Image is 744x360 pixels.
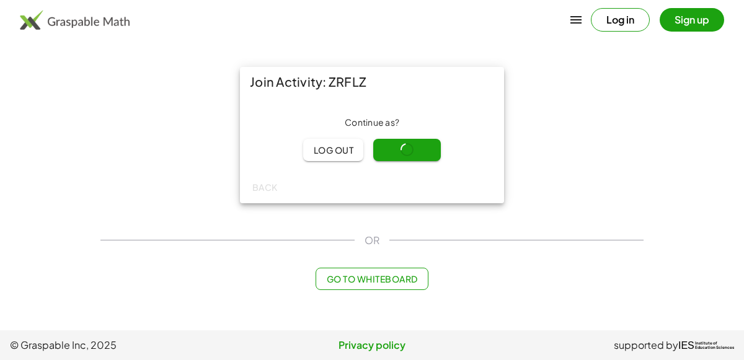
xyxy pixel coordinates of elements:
span: Log out [313,144,353,156]
span: IES [678,340,694,351]
div: Join Activity: ZRFLZ [240,67,504,97]
span: OR [365,233,379,248]
span: supported by [614,338,678,353]
span: Institute of Education Sciences [695,341,734,350]
span: Go to Whiteboard [326,273,417,284]
div: Continue as ? [250,116,494,129]
button: Sign up [660,8,724,32]
button: Log in [591,8,650,32]
span: © Graspable Inc, 2025 [10,338,251,353]
a: IESInstitute ofEducation Sciences [678,338,734,353]
a: Privacy policy [251,338,492,353]
button: Log out [303,139,363,161]
button: Go to Whiteboard [316,268,428,290]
